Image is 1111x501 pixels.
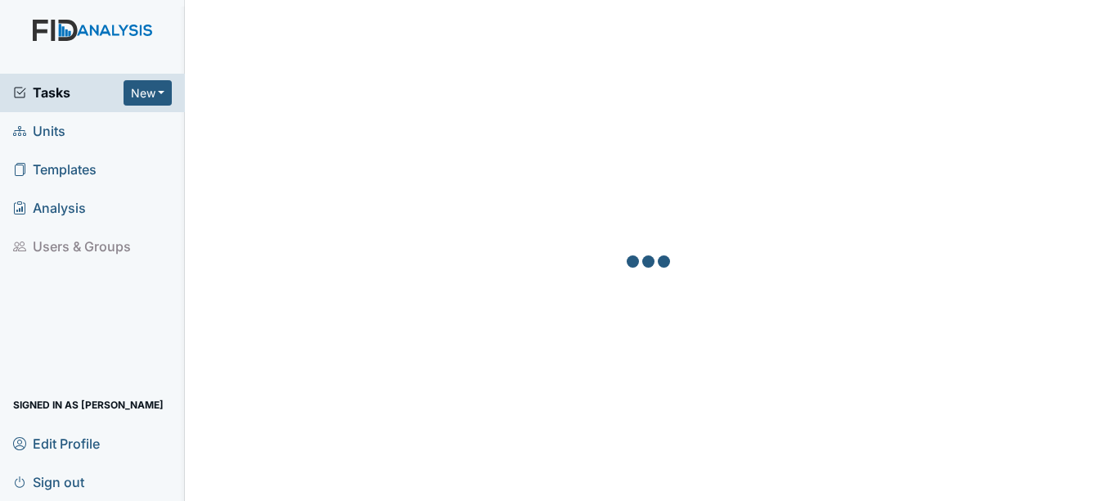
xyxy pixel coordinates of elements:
[13,196,86,221] span: Analysis
[13,83,124,102] a: Tasks
[13,431,100,456] span: Edit Profile
[124,80,173,106] button: New
[13,392,164,417] span: Signed in as [PERSON_NAME]
[13,119,65,144] span: Units
[13,157,97,183] span: Templates
[13,469,84,494] span: Sign out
